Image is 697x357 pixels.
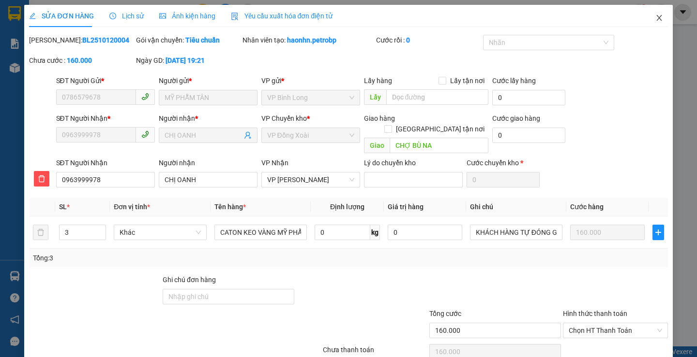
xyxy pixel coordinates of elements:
span: Đơn vị tính [114,203,150,211]
span: VP Chuyển kho [261,114,307,122]
button: plus [652,225,664,240]
b: 0 [406,36,410,44]
span: Khác [120,225,200,240]
input: Cước giao hàng [492,128,565,143]
span: Tên hàng [214,203,246,211]
span: [GEOGRAPHIC_DATA] tận nơi [392,124,488,134]
span: phone [141,93,149,100]
span: VP Đức Liễu [267,172,354,187]
span: Cước hàng [570,203,604,211]
b: [DATE] 19:21 [166,57,205,64]
input: Dọc đường [386,89,488,105]
div: SĐT Người Nhận [56,157,155,168]
input: Ghi Chú [470,225,562,240]
span: clock-circle [109,13,116,19]
div: Tổng: 3 [33,253,270,263]
div: VP Nhận [261,157,360,168]
span: Chọn HT Thanh Toán [569,323,662,338]
div: Cước rồi : [376,35,481,45]
button: Close [646,5,673,32]
span: Tổng cước [429,310,461,317]
span: picture [159,13,166,19]
div: Nhân viên tạo: [242,35,374,45]
div: VP gửi [261,75,360,86]
span: delete [34,175,49,183]
button: delete [34,171,49,186]
img: icon [231,13,239,20]
input: 0 [570,225,645,240]
b: haonhn.petrobp [287,36,336,44]
div: Người gửi [159,75,258,86]
span: phone [141,130,149,138]
b: BL2510120004 [82,36,129,44]
input: VD: Bàn, Ghế [214,225,307,240]
input: Ghi chú đơn hàng [163,289,294,304]
input: Cước lấy hàng [492,90,565,105]
div: SĐT Người Nhận [56,113,155,124]
span: Lấy hàng [364,77,392,85]
span: SỬA ĐƠN HÀNG [29,12,93,20]
span: kg [370,225,380,240]
span: VP Đồng Xoài [267,128,354,143]
input: Dọc đường [390,138,488,153]
span: Lấy tận nơi [446,75,488,86]
label: Cước lấy hàng [492,77,536,85]
span: Yêu cầu xuất hóa đơn điện tử [231,12,333,20]
button: delete [33,225,48,240]
div: Gói vận chuyển: [136,35,241,45]
span: Lấy [364,89,386,105]
div: Người nhận [159,113,258,124]
span: VP Bình Long [267,90,354,105]
span: close [655,14,663,22]
span: Giao hàng [364,114,395,122]
div: Ngày GD: [136,55,241,66]
div: [PERSON_NAME]: [29,35,134,45]
span: plus [653,228,664,236]
b: 160.000 [67,57,92,64]
span: Lịch sử [109,12,144,20]
span: Giao [364,138,390,153]
div: Lý do chuyển kho [364,157,463,168]
label: Ghi chú đơn hàng [163,276,216,284]
span: Giá trị hàng [388,203,424,211]
span: Ảnh kiện hàng [159,12,215,20]
th: Ghi chú [466,198,566,216]
div: Chưa cước : [29,55,134,66]
label: Hình thức thanh toán [563,310,627,317]
span: edit [29,13,36,19]
div: Người nhận [159,157,258,168]
label: Cước giao hàng [492,114,540,122]
span: user-add [244,131,252,139]
div: Cước chuyển kho [467,157,540,168]
b: Tiêu chuẩn [185,36,220,44]
span: Định lượng [330,203,364,211]
div: SĐT Người Gửi [56,75,155,86]
span: SL [59,203,67,211]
